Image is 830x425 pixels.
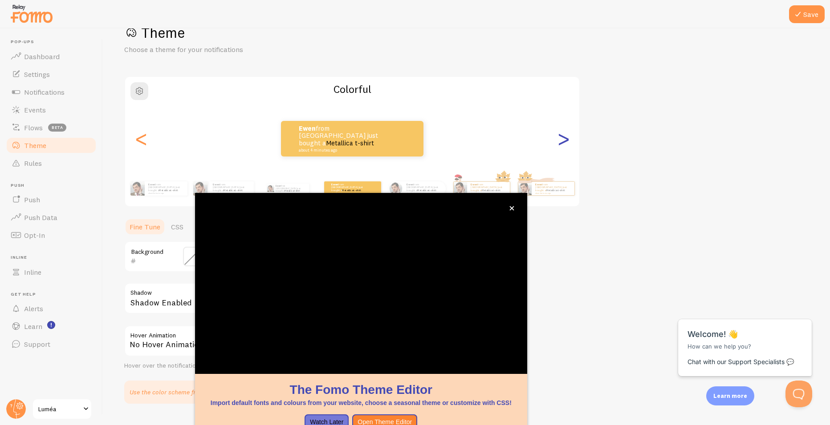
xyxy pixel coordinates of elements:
span: Support [24,340,50,349]
strong: Ewen [471,183,477,186]
small: about 4 minutes ago [331,192,366,194]
img: fomo-relay-logo-orange.svg [9,2,54,25]
a: Notifications [5,83,97,101]
a: Metallica t-shirt [285,189,300,192]
img: Fomo [130,181,145,196]
a: Metallica t-shirt [326,139,374,147]
span: Dashboard [24,52,60,61]
div: Learn more [706,386,754,405]
a: Metallica t-shirt [417,188,436,192]
span: Luméa [38,404,81,414]
a: Support [5,335,97,353]
strong: Ewen [299,124,316,132]
span: Inline [24,268,41,277]
a: Push [5,191,97,208]
a: Events [5,101,97,119]
img: Fomo [193,181,207,196]
a: Metallica t-shirt [546,188,565,192]
p: Learn more [713,392,747,400]
a: Theme [5,136,97,154]
h1: The Fomo Theme Editor [206,381,517,398]
p: from [GEOGRAPHIC_DATA] just bought a [213,183,250,194]
iframe: Help Scout Beacon - Messages and Notifications [674,297,817,381]
a: CSS [166,218,189,236]
small: about 4 minutes ago [213,192,249,194]
span: Theme [24,141,46,150]
div: Shadow Enabled [124,283,391,315]
small: about 4 minutes ago [148,192,183,194]
small: about 4 minutes ago [299,148,385,152]
small: about 4 minutes ago [535,192,570,194]
a: Metallica t-shirt [159,188,178,192]
a: Fine Tune [124,218,166,236]
span: Settings [24,70,50,79]
p: Choose a theme for your notifications [124,44,338,55]
img: Fomo [518,182,531,195]
p: from [GEOGRAPHIC_DATA] just bought a [471,183,506,194]
button: close, [507,204,517,213]
span: Flows [24,123,43,132]
strong: Ewen [331,183,338,186]
a: Metallica t-shirt [224,188,243,192]
h2: Colorful [125,82,579,96]
span: Inline [11,255,97,261]
p: Use the color scheme from your website [130,388,242,397]
span: Events [24,105,46,114]
p: from [GEOGRAPHIC_DATA] just bought a [331,183,367,194]
img: Fomo [453,182,467,195]
span: Opt-In [24,231,45,240]
a: Metallica t-shirt [342,188,361,192]
strong: Ewen [407,183,413,186]
a: Metallica t-shirt [481,188,500,192]
div: Next slide [558,107,569,171]
p: from [GEOGRAPHIC_DATA] just bought a [299,125,388,152]
span: Push Data [24,213,57,222]
a: Settings [5,65,97,83]
a: Inline [5,263,97,281]
p: from [GEOGRAPHIC_DATA] just bought a [407,183,442,194]
small: about 4 minutes ago [471,192,505,194]
div: No Hover Animation [124,325,391,357]
a: Flows beta [5,119,97,136]
span: Learn [24,322,42,331]
a: Rules [5,154,97,172]
strong: Ewen [276,184,281,187]
p: Import default fonts and colours from your website, choose a seasonal theme or customize with CSS! [206,398,517,407]
strong: Ewen [148,183,155,186]
strong: Ewen [213,183,220,186]
div: Hover over the notification for preview [124,362,391,370]
small: about 4 minutes ago [407,192,441,194]
strong: Ewen [535,183,542,186]
span: Push [24,195,40,204]
img: Fomo [389,182,402,195]
iframe: Help Scout Beacon - Open [785,381,812,407]
a: Luméa [32,398,92,420]
span: Push [11,183,97,188]
a: Push Data [5,208,97,226]
h1: Theme [124,24,809,42]
div: Previous slide [136,107,146,171]
a: Alerts [5,300,97,317]
span: Pop-ups [11,39,97,45]
svg: <p>Watch New Feature Tutorials!</p> [47,321,55,329]
p: from [GEOGRAPHIC_DATA] just bought a [276,184,305,193]
p: from [GEOGRAPHIC_DATA] just bought a [148,183,184,194]
img: Fomo [267,185,274,192]
a: Opt-In [5,226,97,244]
span: Alerts [24,304,43,313]
a: Dashboard [5,48,97,65]
a: Learn [5,317,97,335]
span: Notifications [24,88,65,96]
span: beta [48,124,66,132]
span: Rules [24,159,42,168]
span: Get Help [11,292,97,297]
p: from [GEOGRAPHIC_DATA] just bought a [535,183,571,194]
